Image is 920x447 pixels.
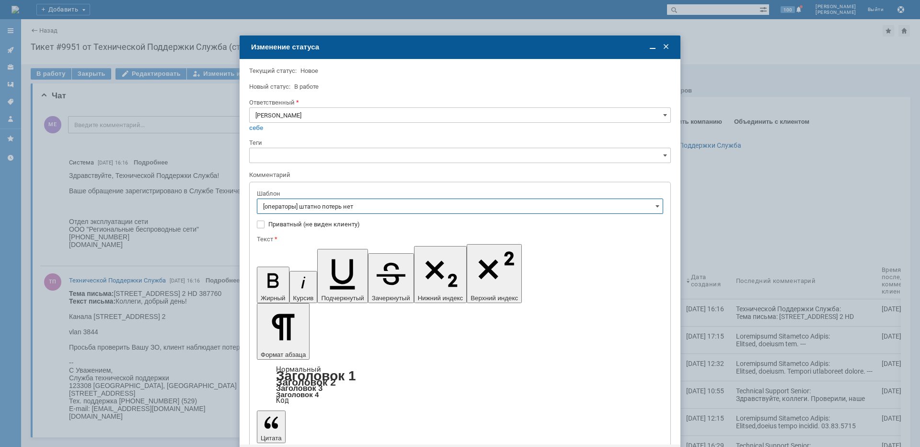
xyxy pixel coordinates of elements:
a: Заголовок 4 [276,390,319,399]
div: Шаблон [257,190,661,197]
span: Подчеркнутый [321,294,364,302]
span: Цитата [261,435,282,442]
span: Верхний индекс [471,294,518,302]
div: Формат абзаца [257,366,663,404]
div: Текст [257,236,661,242]
label: Приватный (не виден клиенту) [268,221,661,228]
button: Верхний индекс [467,244,522,303]
span: Новое [300,67,318,74]
button: Цитата [257,411,286,443]
div: Здравствуйте, коллеги. Проверили, канал работает штатно,потерь и прерываний не фиксируем [4,4,140,27]
div: Изменение статуса [251,43,671,51]
a: Нормальный [276,365,321,374]
button: Зачеркнутый [368,253,414,303]
button: Подчеркнутый [317,249,368,303]
span: Зачеркнутый [372,294,410,302]
span: Закрыть [661,42,671,52]
span: В работе [294,83,319,90]
button: Формат абзаца [257,303,310,360]
span: Нижний индекс [418,294,463,302]
a: Заголовок 3 [276,384,322,392]
span: Формат абзаца [261,351,306,358]
label: Текущий статус: [249,67,297,74]
button: Курсив [289,271,318,303]
span: Курсив [293,294,314,302]
label: Новый статус: [249,83,290,90]
div: Ответственный [249,99,669,106]
div: Комментарий [249,171,669,180]
button: Нижний индекс [414,246,467,303]
span: Свернуть (Ctrl + M) [648,42,657,52]
a: Заголовок 1 [276,368,356,383]
button: Жирный [257,267,289,303]
a: себе [249,124,264,132]
span: Жирный [261,294,286,302]
div: Теги [249,140,669,146]
a: Заголовок 2 [276,376,336,388]
a: Код [276,396,289,405]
